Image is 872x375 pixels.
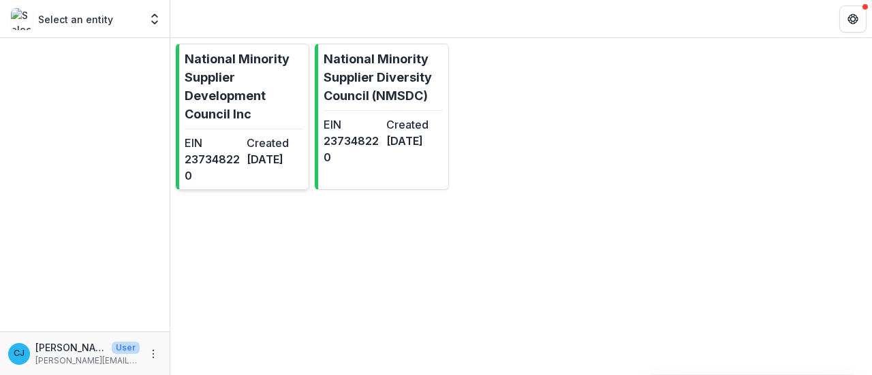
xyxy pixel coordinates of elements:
[386,133,443,149] dd: [DATE]
[386,116,443,133] dt: Created
[185,151,241,184] dd: 237348220
[839,5,867,33] button: Get Help
[315,44,448,190] a: National Minority Supplier Diversity Council (NMSDC)EIN237348220Created[DATE]
[11,8,33,30] img: Select an entity
[324,133,380,165] dd: 237348220
[176,44,309,190] a: National Minority Supplier Development Council IncEIN237348220Created[DATE]
[14,349,25,358] div: Charmaine Jackson
[185,135,241,151] dt: EIN
[185,50,303,123] p: National Minority Supplier Development Council Inc
[145,346,161,362] button: More
[35,340,106,355] p: [PERSON_NAME]
[247,135,303,151] dt: Created
[324,50,442,105] p: National Minority Supplier Diversity Council (NMSDC)
[247,151,303,167] dd: [DATE]
[145,5,164,33] button: Open entity switcher
[38,12,113,27] p: Select an entity
[35,355,140,367] p: [PERSON_NAME][EMAIL_ADDRESS][PERSON_NAME][DOMAIN_NAME]
[324,116,380,133] dt: EIN
[112,342,140,354] p: User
